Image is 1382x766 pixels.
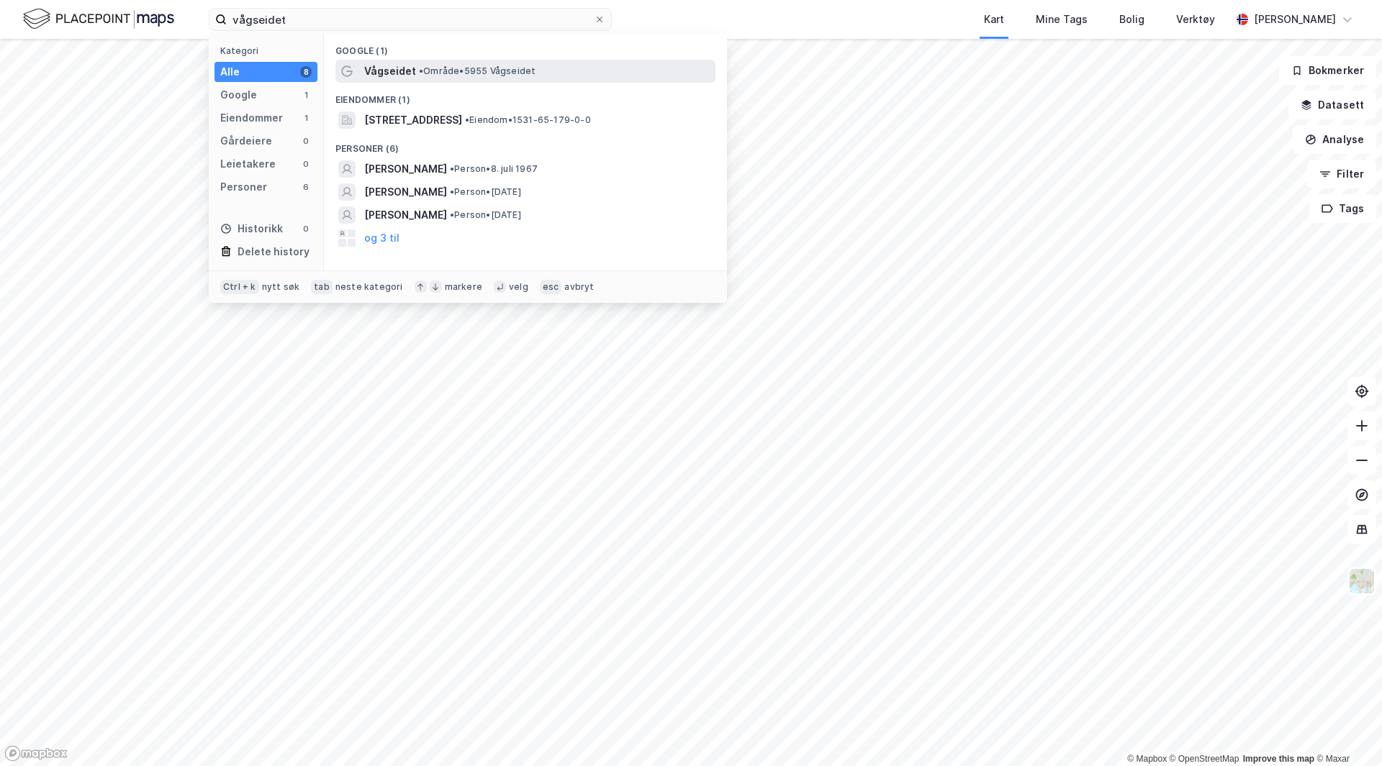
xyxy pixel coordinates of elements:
div: Delete history [238,243,310,260]
span: • [450,186,454,197]
div: Kart [984,11,1004,28]
span: Person • [DATE] [450,209,521,221]
div: Verktøy [1176,11,1215,28]
div: 0 [300,135,312,147]
span: Område • 5955 Vågseidet [419,65,536,77]
div: 1 [300,112,312,124]
span: • [465,114,469,125]
input: Søk på adresse, matrikkel, gårdeiere, leietakere eller personer [227,9,594,30]
div: Kontrollprogram for chat [1310,697,1382,766]
button: Datasett [1288,91,1376,119]
div: Eiendommer (1) [324,83,727,109]
div: Gårdeiere [220,132,272,150]
div: 0 [300,223,312,234]
a: Mapbox [1127,754,1167,764]
div: neste kategori [335,281,403,293]
div: Google [220,86,257,104]
div: 1 [300,89,312,101]
div: Personer (6) [324,132,727,158]
div: Leietakere [220,155,276,173]
button: Analyse [1293,125,1376,154]
img: logo.f888ab2527a4732fd821a326f86c7f29.svg [23,6,174,32]
span: Vågseidet [364,63,416,80]
span: [PERSON_NAME] [364,183,447,201]
div: esc [540,280,562,294]
a: OpenStreetMap [1170,754,1239,764]
span: [PERSON_NAME] [364,160,447,178]
div: Historikk [220,220,283,237]
button: Bokmerker [1279,56,1376,85]
div: 8 [300,66,312,78]
span: Eiendom • 1531-65-179-0-0 [465,114,591,126]
iframe: Chat Widget [1310,697,1382,766]
div: Mine Tags [1036,11,1088,28]
div: [PERSON_NAME] [1254,11,1336,28]
span: [STREET_ADDRESS] [364,111,462,129]
div: Eiendommer [220,109,283,127]
div: Google (1) [324,34,727,60]
div: Alle [220,63,240,81]
button: Filter [1307,160,1376,188]
span: • [450,163,454,174]
a: Mapbox homepage [4,745,68,762]
div: Personer [220,178,267,196]
span: Person • 8. juli 1967 [450,163,538,175]
span: • [419,65,423,76]
span: • [450,209,454,220]
div: markere [445,281,482,293]
span: [PERSON_NAME] [364,206,447,224]
div: avbryt [564,281,594,293]
a: Improve this map [1243,754,1314,764]
div: Ctrl + k [220,280,259,294]
div: 0 [300,158,312,170]
button: Tags [1309,194,1376,223]
img: Z [1348,567,1376,595]
div: Bolig [1119,11,1144,28]
div: nytt søk [262,281,300,293]
span: Person • [DATE] [450,186,521,198]
button: og 3 til [364,229,399,247]
div: Kategori [220,45,317,56]
div: tab [311,280,333,294]
div: velg [509,281,528,293]
div: 6 [300,181,312,193]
